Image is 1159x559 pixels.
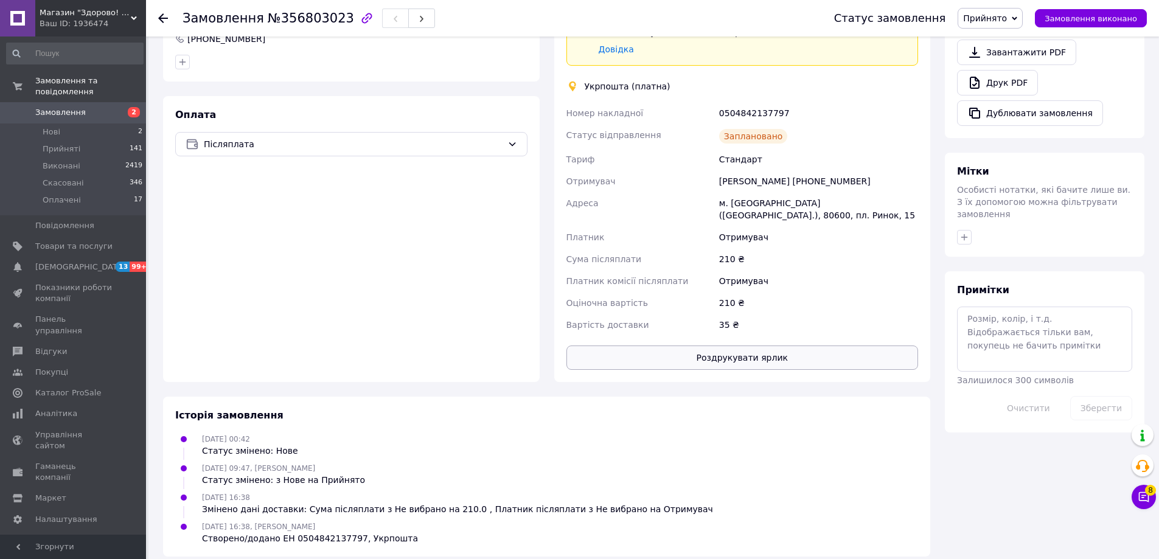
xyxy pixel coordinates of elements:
[717,170,921,192] div: [PERSON_NAME] [PHONE_NUMBER]
[35,367,68,378] span: Покупці
[40,18,146,29] div: Ваш ID: 1936474
[834,12,946,24] div: Статус замовлення
[204,137,503,151] span: Післяплата
[35,314,113,336] span: Панель управління
[35,220,94,231] span: Повідомлення
[35,429,113,451] span: Управління сайтом
[116,262,130,272] span: 13
[566,130,661,140] span: Статус відправлення
[186,33,266,45] div: [PHONE_NUMBER]
[128,107,140,117] span: 2
[1045,14,1137,23] span: Замовлення виконано
[566,232,605,242] span: Платник
[125,161,142,172] span: 2419
[43,161,80,172] span: Виконані
[43,195,81,206] span: Оплачені
[963,13,1007,23] span: Прийнято
[717,226,921,248] div: Отримувач
[202,532,418,544] div: Створено/додано ЕН 0504842137797, Укрпошта
[130,144,142,155] span: 141
[35,387,101,398] span: Каталог ProSale
[130,262,150,272] span: 99+
[582,80,673,92] div: Укрпошта (платна)
[43,144,80,155] span: Прийняті
[35,262,125,273] span: [DEMOGRAPHIC_DATA]
[717,314,921,336] div: 35 ₴
[35,408,77,419] span: Аналітика
[1132,485,1156,509] button: Чат з покупцем8
[35,461,113,483] span: Гаманець компанії
[566,276,689,286] span: Платник комісії післяплати
[202,435,250,443] span: [DATE] 00:42
[717,192,921,226] div: м. [GEOGRAPHIC_DATA] ([GEOGRAPHIC_DATA].), 80600, пл. Ринок, 15
[957,165,989,177] span: Мітки
[566,254,642,264] span: Сума післяплати
[35,514,97,525] span: Налаштування
[183,11,264,26] span: Замовлення
[138,127,142,137] span: 2
[202,474,365,486] div: Статус змінено: з Нове на Прийнято
[35,493,66,504] span: Маркет
[717,148,921,170] div: Стандарт
[35,75,146,97] span: Замовлення та повідомлення
[175,109,216,120] span: Оплата
[717,248,921,270] div: 210 ₴
[202,464,315,473] span: [DATE] 09:47, [PERSON_NAME]
[717,292,921,314] div: 210 ₴
[202,523,315,531] span: [DATE] 16:38, [PERSON_NAME]
[202,493,250,502] span: [DATE] 16:38
[599,44,634,54] a: Довідка
[35,282,113,304] span: Показники роботи компанії
[1035,9,1147,27] button: Замовлення виконано
[175,409,284,421] span: Історія замовлення
[202,445,298,457] div: Статус змінено: Нове
[719,129,788,144] div: Заплановано
[43,178,84,189] span: Скасовані
[957,185,1130,219] span: Особисті нотатки, які бачите лише ви. З їх допомогою можна фільтрувати замовлення
[1145,485,1156,496] span: 8
[35,107,86,118] span: Замовлення
[566,320,649,330] span: Вартість доставки
[6,43,144,64] input: Пошук
[566,176,616,186] span: Отримувач
[957,375,1074,385] span: Залишилося 300 символів
[134,195,142,206] span: 17
[40,7,131,18] span: Магазин "Здорово! Обирати натуральне"
[566,298,648,308] span: Оціночна вартість
[35,241,113,252] span: Товари та послуги
[957,70,1038,95] a: Друк PDF
[957,100,1103,126] button: Дублювати замовлення
[130,178,142,189] span: 346
[717,102,921,124] div: 0504842137797
[957,284,1009,296] span: Примітки
[268,11,354,26] span: №356803023
[35,346,67,357] span: Відгуки
[566,155,595,164] span: Тариф
[202,503,713,515] div: Змінено дані доставки: Сума післяплати з Не вибрано на 210.0 , Платник післяплати з Не вибрано на...
[957,40,1076,65] a: Завантажити PDF
[43,127,60,137] span: Нові
[566,108,644,118] span: Номер накладної
[158,12,168,24] div: Повернутися назад
[566,198,599,208] span: Адреса
[717,270,921,292] div: Отримувач
[566,345,919,370] button: Роздрукувати ярлик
